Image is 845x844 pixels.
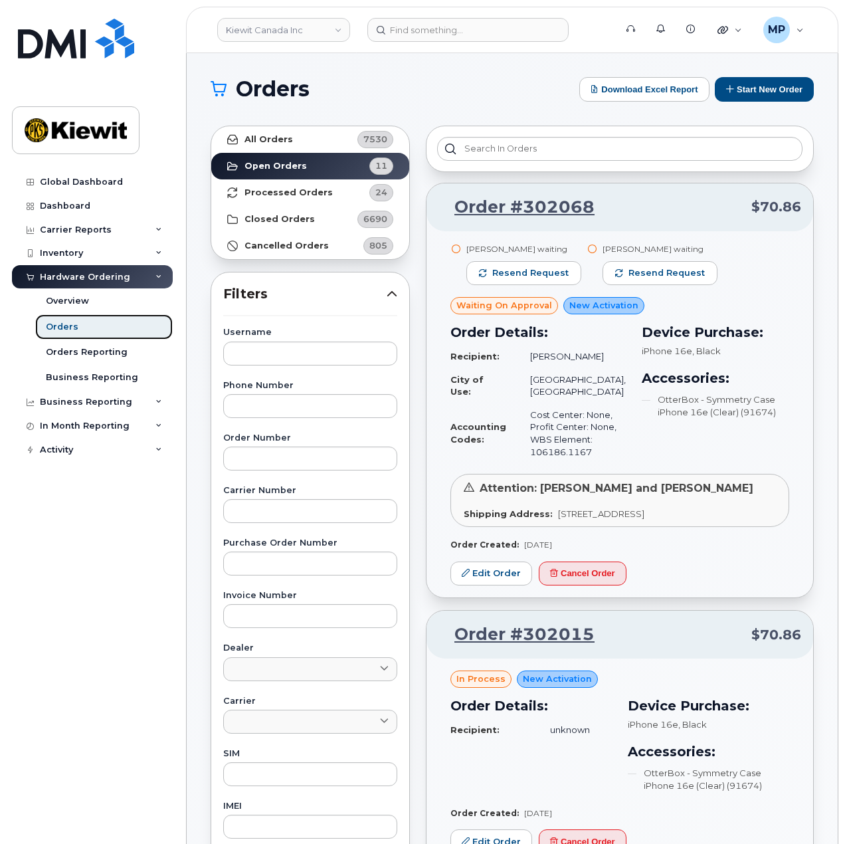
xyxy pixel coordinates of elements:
[628,696,789,716] h3: Device Purchase:
[751,625,801,645] span: $70.86
[223,697,397,706] label: Carrier
[244,161,307,171] strong: Open Orders
[450,724,500,735] strong: Recipient:
[579,77,709,102] button: Download Excel Report
[569,299,638,312] span: New Activation
[642,393,789,418] li: OtterBox - Symmetry Case iPhone 16e (Clear) (91674)
[492,267,569,279] span: Resend request
[539,562,626,586] button: Cancel Order
[223,284,387,304] span: Filters
[603,261,717,285] button: Resend request
[236,79,310,99] span: Orders
[363,213,387,225] span: 6690
[603,243,717,255] div: [PERSON_NAME] waiting
[211,206,409,233] a: Closed Orders6690
[751,197,801,217] span: $70.86
[628,267,705,279] span: Resend request
[244,187,333,198] strong: Processed Orders
[223,802,397,811] label: IMEI
[437,137,802,161] input: Search in orders
[450,374,484,397] strong: City of Use:
[518,345,626,368] td: [PERSON_NAME]
[480,482,753,494] span: Attention: [PERSON_NAME] and [PERSON_NAME]
[244,134,293,145] strong: All Orders
[438,623,595,647] a: Order #302015
[450,421,506,445] strong: Accounting Codes:
[678,719,707,730] span: , Black
[642,322,789,342] h3: Device Purchase:
[438,195,595,219] a: Order #302068
[223,486,397,495] label: Carrier Number
[223,328,397,337] label: Username
[244,214,315,225] strong: Closed Orders
[450,562,532,586] a: Edit Order
[223,750,397,758] label: SIM
[523,673,592,685] span: New Activation
[211,233,409,259] a: Cancelled Orders805
[375,186,387,199] span: 24
[518,403,626,463] td: Cost Center: None, Profit Center: None, WBS Element: 106186.1167
[211,126,409,153] a: All Orders7530
[466,243,581,255] div: [PERSON_NAME] waiting
[211,153,409,179] a: Open Orders11
[518,368,626,403] td: [GEOGRAPHIC_DATA], [GEOGRAPHIC_DATA]
[223,644,397,653] label: Dealer
[692,346,721,356] span: , Black
[456,299,552,312] span: Waiting On Approval
[642,368,789,388] h3: Accessories:
[450,322,626,342] h3: Order Details:
[211,179,409,206] a: Processed Orders24
[538,718,612,742] td: unknown
[628,767,789,791] li: OtterBox - Symmetry Case iPhone 16e (Clear) (91674)
[450,696,612,716] h3: Order Details:
[642,346,692,356] span: iPhone 16e
[524,808,552,818] span: [DATE]
[223,434,397,443] label: Order Number
[628,742,789,762] h3: Accessories:
[369,239,387,252] span: 805
[450,540,519,550] strong: Order Created:
[558,508,644,519] span: [STREET_ADDRESS]
[375,159,387,172] span: 11
[450,808,519,818] strong: Order Created:
[450,351,500,362] strong: Recipient:
[524,540,552,550] span: [DATE]
[466,261,581,285] button: Resend request
[363,133,387,146] span: 7530
[456,673,506,685] span: in process
[223,591,397,600] label: Invoice Number
[787,786,835,834] iframe: Messenger Launcher
[628,719,678,730] span: iPhone 16e
[223,381,397,390] label: Phone Number
[464,508,553,519] strong: Shipping Address:
[223,539,397,548] label: Purchase Order Number
[244,241,329,251] strong: Cancelled Orders
[715,77,814,102] button: Start New Order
